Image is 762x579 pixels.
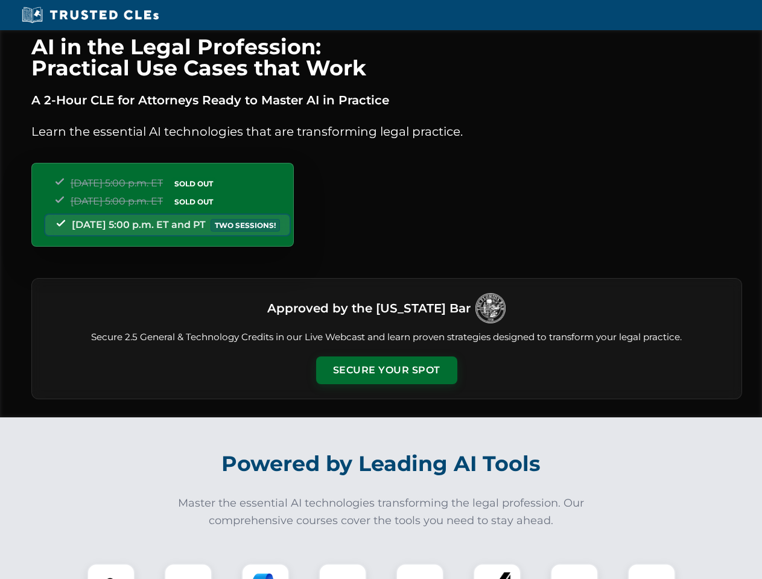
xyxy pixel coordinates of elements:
p: Learn the essential AI technologies that are transforming legal practice. [31,122,742,141]
h2: Powered by Leading AI Tools [47,443,716,485]
span: SOLD OUT [170,177,217,190]
button: Secure Your Spot [316,356,457,384]
p: Secure 2.5 General & Technology Credits in our Live Webcast and learn proven strategies designed ... [46,331,727,344]
h1: AI in the Legal Profession: Practical Use Cases that Work [31,36,742,78]
span: SOLD OUT [170,195,217,208]
h3: Approved by the [US_STATE] Bar [267,297,471,319]
span: [DATE] 5:00 p.m. ET [71,195,163,207]
img: Logo [475,293,506,323]
img: Trusted CLEs [18,6,162,24]
span: [DATE] 5:00 p.m. ET [71,177,163,189]
p: Master the essential AI technologies transforming the legal profession. Our comprehensive courses... [170,495,592,530]
p: A 2-Hour CLE for Attorneys Ready to Master AI in Practice [31,90,742,110]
